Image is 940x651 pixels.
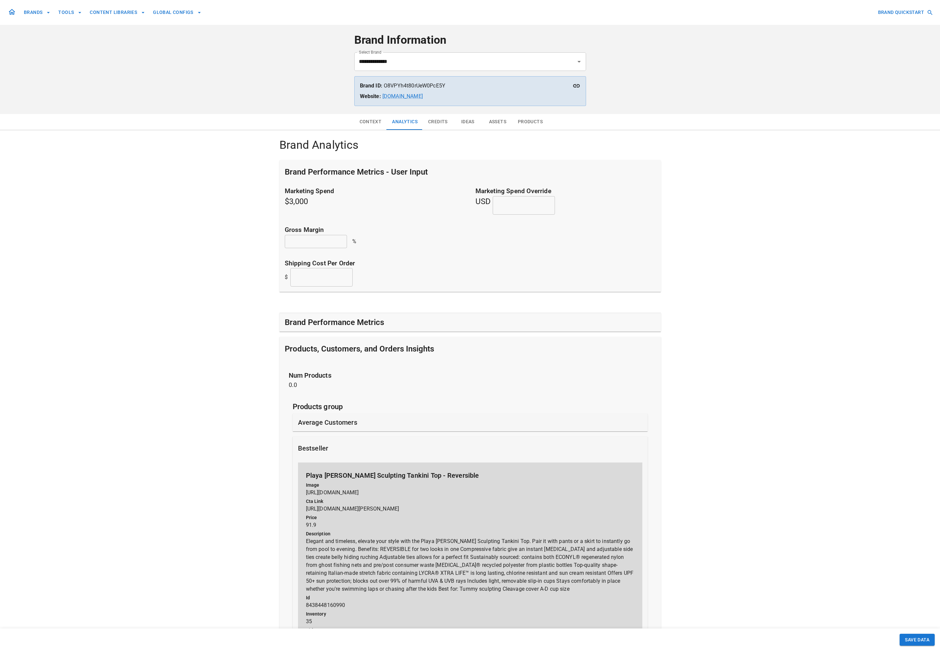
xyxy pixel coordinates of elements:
[306,530,634,537] p: description
[306,627,634,642] p: Playa [PERSON_NAME] Sculpting Tankini Top - Reversible
[279,337,661,363] div: Products, Customers, and Orders Insights
[285,225,656,235] p: Gross margin
[352,238,356,245] p: %
[306,498,634,505] p: cta link
[56,6,84,19] button: TOOLS
[279,160,661,184] div: Brand Performance Metrics - User Input
[387,114,423,130] button: Analytics
[306,594,634,601] p: id
[306,498,634,513] p: [URL][DOMAIN_NAME][PERSON_NAME]
[289,370,652,380] p: num products
[306,611,634,618] p: inventory
[354,114,387,130] button: Context
[306,530,634,593] p: Elegant and timeless, elevate your style with the Playa [PERSON_NAME] Sculpting Tankini Top. Pair...
[306,482,634,489] p: image
[279,138,661,152] h4: Brand Analytics
[483,114,513,130] button: Assets
[21,6,53,19] button: BRANDS
[475,187,656,215] h5: USD
[293,413,648,431] div: average customers
[285,187,465,215] h5: $3,000
[875,6,935,19] button: BRAND QUICKSTART
[475,187,656,196] p: Marketing Spend Override
[354,33,586,47] h4: Brand Information
[513,114,548,130] button: Products
[574,57,584,66] button: Open
[285,273,288,281] p: $
[306,627,634,634] p: title
[359,49,381,55] label: Select Brand
[285,259,656,268] p: Shipping cost per order
[306,514,634,529] p: 91.9
[285,317,384,328] h5: Brand Performance Metrics
[293,437,648,460] div: bestseller
[285,187,465,196] p: Marketing Spend
[285,344,434,354] h5: Products, Customers, and Orders Insights
[306,594,634,609] p: 8438448160990
[298,443,328,453] p: bestseller
[453,114,483,130] button: Ideas
[87,6,148,19] button: CONTENT LIBRARIES
[306,482,634,497] p: [URL][DOMAIN_NAME]
[306,514,634,521] p: price
[289,370,652,389] p: 0.0
[306,611,634,625] p: 35
[306,470,634,480] p: Playa [PERSON_NAME] Sculpting Tankini Top - Reversible
[298,417,357,427] p: average customers
[360,82,580,90] p: O8VPYh4t80rUeW0PcE5Y
[150,6,204,19] button: GLOBAL CONFIGS
[360,82,382,89] strong: Brand ID:
[293,401,648,412] p: Products group
[382,93,423,99] a: [DOMAIN_NAME]
[285,167,428,177] h5: Brand Performance Metrics - User Input
[279,313,661,332] div: Brand Performance Metrics
[360,93,381,99] strong: Website:
[900,634,935,646] button: SAVE DATA
[423,114,453,130] button: Credits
